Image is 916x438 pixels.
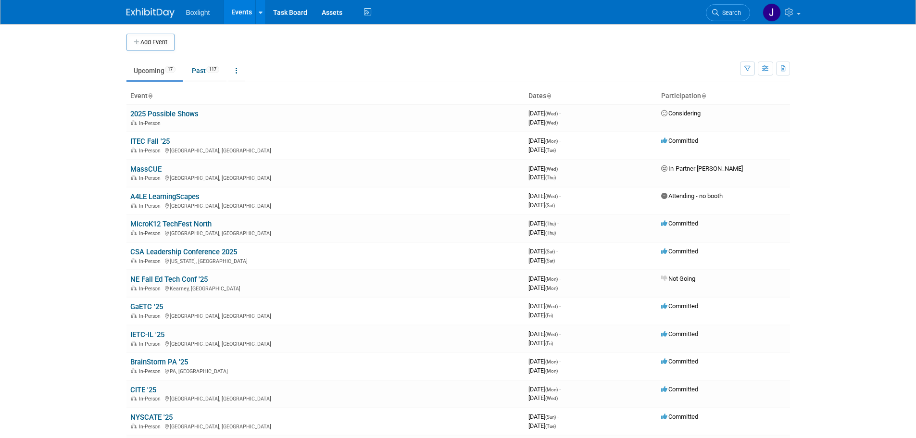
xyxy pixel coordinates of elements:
[528,330,561,338] span: [DATE]
[545,313,553,318] span: (Fri)
[528,386,561,393] span: [DATE]
[661,165,743,172] span: In-Partner [PERSON_NAME]
[131,286,137,290] img: In-Person Event
[661,302,698,310] span: Committed
[139,286,163,292] span: In-Person
[545,111,558,116] span: (Wed)
[661,330,698,338] span: Committed
[139,368,163,375] span: In-Person
[186,9,210,16] span: Boxlight
[559,386,561,393] span: -
[545,175,556,180] span: (Thu)
[130,174,521,181] div: [GEOGRAPHIC_DATA], [GEOGRAPHIC_DATA]
[661,386,698,393] span: Committed
[545,203,555,208] span: (Sat)
[528,413,559,420] span: [DATE]
[126,62,183,80] a: Upcoming17
[545,286,558,291] span: (Mon)
[557,413,559,420] span: -
[528,302,561,310] span: [DATE]
[139,313,163,319] span: In-Person
[661,358,698,365] span: Committed
[661,275,695,282] span: Not Going
[545,359,558,364] span: (Mon)
[131,424,137,428] img: In-Person Event
[661,248,698,255] span: Committed
[148,92,152,100] a: Sort by Event Name
[661,413,698,420] span: Committed
[528,229,556,236] span: [DATE]
[139,203,163,209] span: In-Person
[139,175,163,181] span: In-Person
[130,284,521,292] div: Kearney, [GEOGRAPHIC_DATA]
[165,66,176,73] span: 17
[546,92,551,100] a: Sort by Start Date
[130,386,156,394] a: CITE '25
[528,275,561,282] span: [DATE]
[545,120,558,125] span: (Wed)
[130,413,173,422] a: NYSCATE '25
[130,358,188,366] a: BrainStorm PA '25
[131,313,137,318] img: In-Person Event
[545,341,553,346] span: (Fri)
[131,120,137,125] img: In-Person Event
[139,341,163,347] span: In-Person
[657,88,790,104] th: Participation
[528,119,558,126] span: [DATE]
[545,414,556,420] span: (Sun)
[545,194,558,199] span: (Wed)
[130,257,521,264] div: [US_STATE], [GEOGRAPHIC_DATA]
[559,165,561,172] span: -
[528,257,555,264] span: [DATE]
[545,258,555,263] span: (Sat)
[528,422,556,429] span: [DATE]
[545,221,556,226] span: (Thu)
[528,358,561,365] span: [DATE]
[545,387,558,392] span: (Mon)
[139,396,163,402] span: In-Person
[131,175,137,180] img: In-Person Event
[130,248,237,256] a: CSA Leadership Conference 2025
[528,248,558,255] span: [DATE]
[131,368,137,373] img: In-Person Event
[528,201,555,209] span: [DATE]
[545,166,558,172] span: (Wed)
[130,394,521,402] div: [GEOGRAPHIC_DATA], [GEOGRAPHIC_DATA]
[556,248,558,255] span: -
[661,220,698,227] span: Committed
[130,110,199,118] a: 2025 Possible Shows
[528,367,558,374] span: [DATE]
[661,137,698,144] span: Committed
[130,302,163,311] a: GaETC '25
[545,396,558,401] span: (Wed)
[559,192,561,200] span: -
[559,275,561,282] span: -
[185,62,226,80] a: Past117
[528,192,561,200] span: [DATE]
[559,137,561,144] span: -
[559,110,561,117] span: -
[131,258,137,263] img: In-Person Event
[130,275,208,284] a: NE Fall Ed Tech Conf '25
[545,304,558,309] span: (Wed)
[701,92,706,100] a: Sort by Participation Type
[130,192,200,201] a: A4LE LearningScapes
[545,276,558,282] span: (Mon)
[559,358,561,365] span: -
[126,88,525,104] th: Event
[528,339,553,347] span: [DATE]
[528,220,559,227] span: [DATE]
[139,230,163,237] span: In-Person
[528,284,558,291] span: [DATE]
[139,120,163,126] span: In-Person
[719,9,741,16] span: Search
[139,424,163,430] span: In-Person
[545,138,558,144] span: (Mon)
[661,110,701,117] span: Considering
[139,148,163,154] span: In-Person
[528,174,556,181] span: [DATE]
[528,165,561,172] span: [DATE]
[545,424,556,429] span: (Tue)
[528,394,558,401] span: [DATE]
[130,330,164,339] a: IETC-IL '25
